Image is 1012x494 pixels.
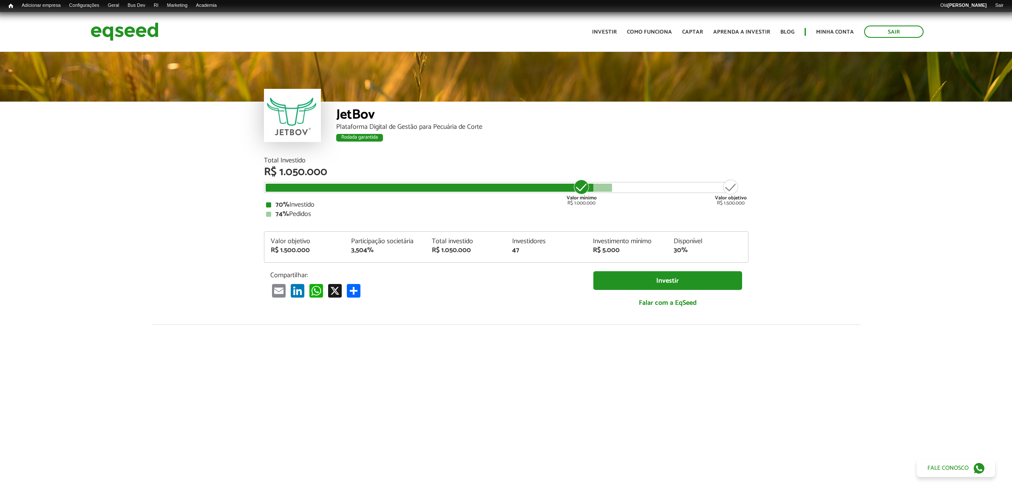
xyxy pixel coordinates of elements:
[271,238,339,245] div: Valor objetivo
[9,3,13,9] span: Início
[326,284,343,298] a: X
[567,194,597,202] strong: Valor mínimo
[566,179,598,206] div: R$ 1.000.000
[103,2,123,9] a: Geral
[4,2,17,10] a: Início
[345,284,362,298] a: Compartilhar
[780,29,794,35] a: Blog
[351,238,419,245] div: Participação societária
[715,194,747,202] strong: Valor objetivo
[936,2,991,9] a: Olá[PERSON_NAME]
[713,29,770,35] a: Aprenda a investir
[991,2,1008,9] a: Sair
[674,238,742,245] div: Disponível
[264,167,748,178] div: R$ 1.050.000
[289,284,306,298] a: LinkedIn
[192,2,221,9] a: Academia
[270,284,287,298] a: Email
[163,2,192,9] a: Marketing
[65,2,104,9] a: Configurações
[627,29,672,35] a: Como funciona
[917,459,995,477] a: Fale conosco
[336,108,748,124] div: JetBov
[512,238,580,245] div: Investidores
[150,2,163,9] a: RI
[336,134,383,142] div: Rodada garantida
[512,247,580,254] div: 47
[91,20,159,43] img: EqSeed
[275,199,289,210] strong: 70%
[592,29,617,35] a: Investir
[271,247,339,254] div: R$ 1.500.000
[593,294,742,312] a: Falar com a EqSeed
[266,202,746,208] div: Investido
[947,3,986,8] strong: [PERSON_NAME]
[264,157,748,164] div: Total Investido
[816,29,854,35] a: Minha conta
[674,247,742,254] div: 30%
[336,124,748,131] div: Plataforma Digital de Gestão para Pecuária de Corte
[593,238,661,245] div: Investimento mínimo
[123,2,150,9] a: Bus Dev
[593,271,742,290] a: Investir
[17,2,65,9] a: Adicionar empresa
[351,247,419,254] div: 3,504%
[715,179,747,206] div: R$ 1.500.000
[275,208,289,220] strong: 74%
[308,284,325,298] a: WhatsApp
[266,211,746,218] div: Pedidos
[432,238,500,245] div: Total investido
[682,29,703,35] a: Captar
[864,26,924,38] a: Sair
[432,247,500,254] div: R$ 1.050.000
[593,247,661,254] div: R$ 5.000
[270,271,581,279] p: Compartilhar:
